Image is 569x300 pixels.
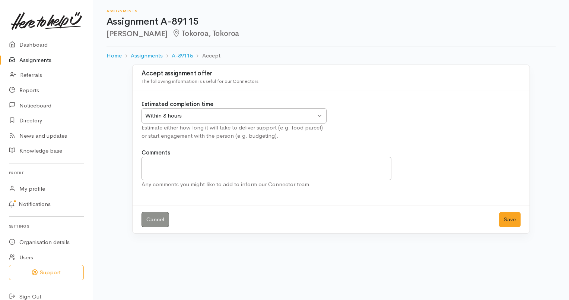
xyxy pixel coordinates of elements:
[9,168,84,178] h6: Profile
[131,51,163,60] a: Assignments
[193,51,220,60] li: Accept
[172,51,193,60] a: A-89115
[142,70,521,77] h3: Accept assignment offer
[142,100,213,109] label: Estimated completion time
[9,221,84,231] h6: Settings
[499,212,521,227] button: Save
[107,16,556,27] h1: Assignment A-89115
[107,29,556,38] h2: [PERSON_NAME]
[142,212,169,227] a: Cancel
[172,29,239,38] span: Tokoroa, Tokoroa
[107,47,556,65] nav: breadcrumb
[145,112,316,120] div: Within 8 hours
[107,51,122,60] a: Home
[142,124,327,140] div: Estimate either how long it will take to deliver support (e.g. food parcel) or start engagement w...
[9,265,84,280] button: Support
[142,180,391,189] div: Any comments you might like to add to inform our Connector team.
[107,9,556,13] h6: Assignments
[142,78,258,84] span: The following information is useful for our Connectors
[142,149,170,157] label: Comments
